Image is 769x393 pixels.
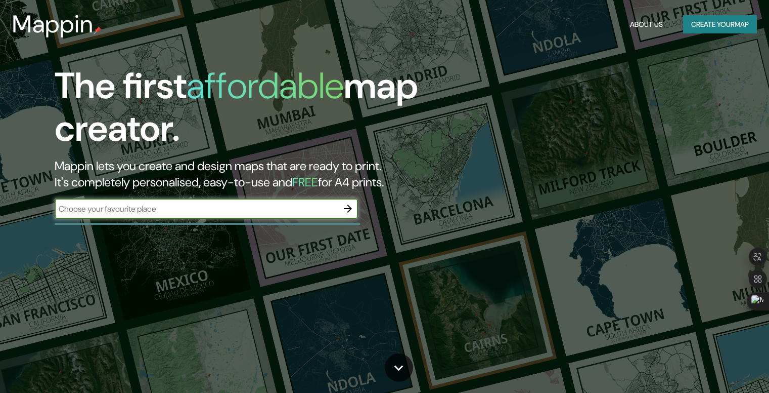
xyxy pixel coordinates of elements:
[55,65,439,158] h1: The first map creator.
[55,203,338,215] input: Choose your favourite place
[683,15,757,34] button: Create yourmap
[679,353,758,382] iframe: Help widget launcher
[12,10,94,38] h3: Mappin
[187,62,344,109] h1: affordable
[55,158,439,190] h2: Mappin lets you create and design maps that are ready to print. It's completely personalised, eas...
[94,26,102,34] img: mappin-pin
[626,15,667,34] button: About Us
[292,174,318,190] h5: FREE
